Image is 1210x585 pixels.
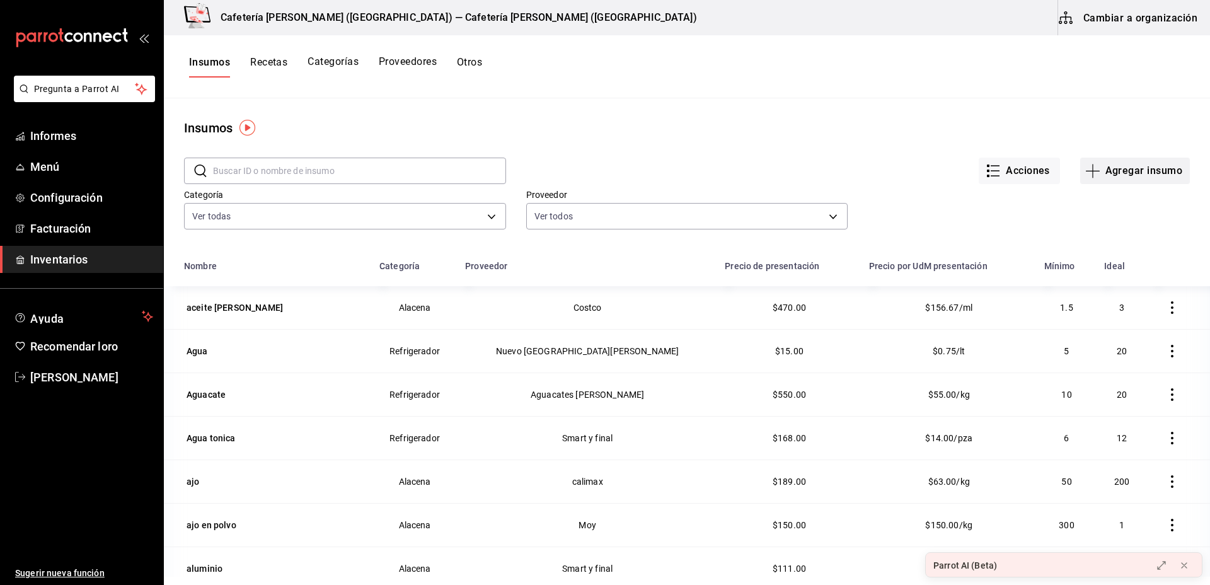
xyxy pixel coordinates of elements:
input: Buscar ID o nombre de insumo [213,158,506,183]
font: Proveedor [526,189,567,199]
font: Pregunta a Parrot AI [34,84,120,94]
font: Categoría [184,189,223,199]
button: abrir_cajón_menú [139,33,149,43]
span: $150.00 [773,520,806,530]
span: 3 [1119,303,1124,313]
font: Precio de presentación [725,261,819,271]
td: Costco [458,286,717,329]
font: Inventarios [30,253,88,266]
td: Refrigerador [372,373,458,416]
font: Mínimo [1044,261,1075,271]
div: ajo en polvo [187,519,236,531]
font: Informes [30,129,76,142]
span: $0.75/lt [933,346,965,356]
font: Acciones [1006,165,1050,177]
div: ajo [187,475,199,488]
span: $55.00/kg [928,390,970,400]
font: Categoría [379,261,420,271]
td: Nuevo [GEOGRAPHIC_DATA][PERSON_NAME] [458,329,717,373]
font: Agregar insumo [1105,165,1182,177]
span: $15.00 [775,346,804,356]
font: Insumos [184,120,233,136]
font: Cafetería [PERSON_NAME] ([GEOGRAPHIC_DATA]) — Cafetería [PERSON_NAME] ([GEOGRAPHIC_DATA]) [221,11,697,23]
td: Smart y final [458,416,717,460]
span: $63.00/kg [928,477,970,487]
button: Categorías [308,55,359,78]
font: Recetas [250,56,287,68]
font: Menú [30,160,60,173]
span: $470.00 [773,303,806,313]
span: 6 [1064,433,1069,443]
span: $150.00/kg [925,520,972,530]
font: Precio por UdM presentación [869,261,988,271]
button: Agregar insumo [1080,158,1190,184]
span: $111.00 [773,564,806,574]
td: Refrigerador [372,329,458,373]
td: Alacena [372,460,458,503]
font: Parrot AI (Beta) [933,560,997,571]
div: Aguacate [187,388,226,401]
td: Refrigerador [372,416,458,460]
span: 10 [1061,390,1071,400]
div: Agua [187,345,208,357]
font: Recomendar loro [30,340,118,353]
font: [PERSON_NAME] [30,371,118,384]
span: $550.00 [773,390,806,400]
div: pestañas de navegación [189,55,482,78]
span: 20 [1117,346,1127,356]
span: $156.67/ml [925,303,972,313]
font: Insumos [189,56,230,68]
font: Facturación [30,222,91,235]
font: Ver todos [534,211,573,221]
td: Moy [458,503,717,547]
font: Otros [457,56,482,68]
span: 5 [1064,346,1069,356]
span: 200 [1114,477,1129,487]
font: Ideal [1104,261,1125,271]
button: Acciones [979,158,1060,184]
span: $168.00 [773,433,806,443]
span: 1.5 [1060,303,1073,313]
img: Tooltip marker [239,120,255,136]
font: Nombre [184,261,217,271]
span: $14.00/pza [925,433,972,443]
td: Aguacates [PERSON_NAME] [458,373,717,416]
td: Alacena [372,503,458,547]
button: Pregunta a Parrot AI [14,76,155,102]
font: Configuración [30,191,103,204]
td: calimax [458,460,717,503]
button: Proveedores [379,55,437,78]
span: 12 [1117,433,1127,443]
span: 20 [1117,390,1127,400]
font: Proveedor [465,261,507,271]
div: aluminio [187,562,222,575]
a: Pregunta a Parrot AI [9,91,155,105]
span: 50 [1061,477,1071,487]
td: Alacena [372,286,458,329]
span: 1 [1119,520,1124,530]
span: $189.00 [773,477,806,487]
span: 300 [1059,520,1074,530]
font: Sugerir nueva función [15,568,105,578]
font: Cambiar a organización [1083,11,1197,23]
font: Ayuda [30,312,64,325]
font: Ver todas [192,211,231,221]
div: aceite [PERSON_NAME] [187,301,283,314]
div: Agua tonica [187,432,236,444]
